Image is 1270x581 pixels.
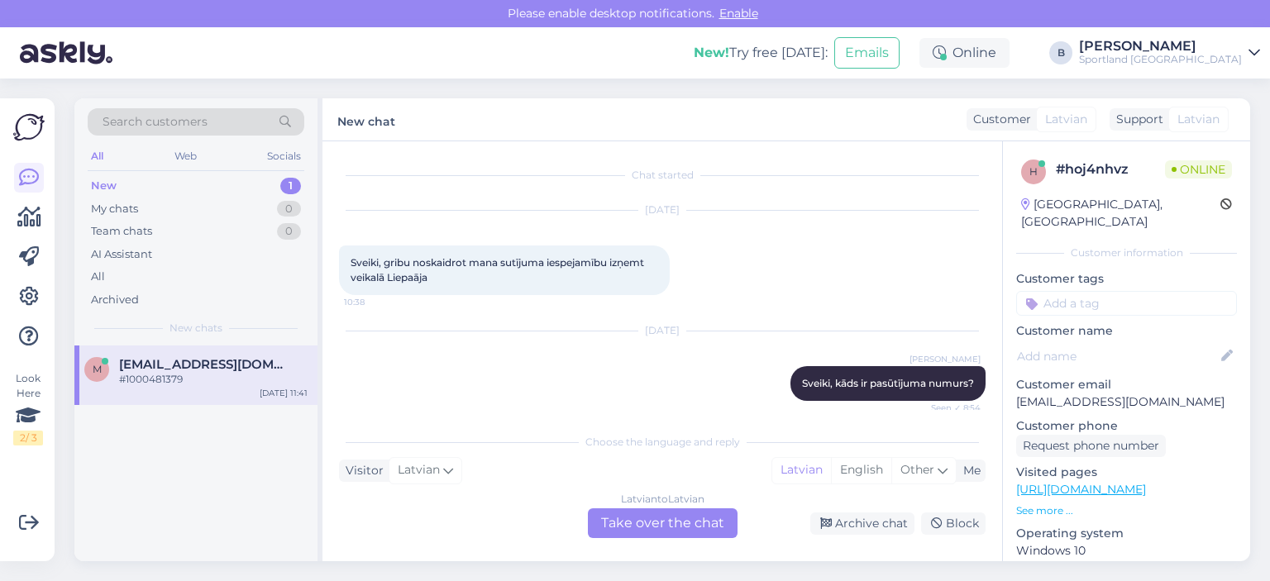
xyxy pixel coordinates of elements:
[957,462,981,479] div: Me
[339,168,986,183] div: Chat started
[1016,525,1237,542] p: Operating system
[1177,111,1220,128] span: Latvian
[277,201,301,217] div: 0
[919,402,981,414] span: Seen ✓ 8:54
[921,512,986,535] div: Block
[339,435,986,450] div: Choose the language and reply
[1079,40,1260,66] a: [PERSON_NAME]Sportland [GEOGRAPHIC_DATA]
[1079,53,1242,66] div: Sportland [GEOGRAPHIC_DATA]
[1110,111,1163,128] div: Support
[967,111,1031,128] div: Customer
[802,377,974,389] span: Sveiki, kāds ir pasūtījuma numurs?
[900,462,934,477] span: Other
[588,508,738,538] div: Take over the chat
[280,178,301,194] div: 1
[1021,196,1220,231] div: [GEOGRAPHIC_DATA], [GEOGRAPHIC_DATA]
[714,6,763,21] span: Enable
[621,492,704,507] div: Latvian to Latvian
[119,372,308,387] div: #1000481379
[1017,347,1218,365] input: Add name
[834,37,900,69] button: Emails
[1016,435,1166,457] div: Request phone number
[91,223,152,240] div: Team chats
[1016,542,1237,560] p: Windows 10
[1016,322,1237,340] p: Customer name
[831,458,891,483] div: English
[91,269,105,285] div: All
[88,145,107,167] div: All
[694,45,729,60] b: New!
[1016,270,1237,288] p: Customer tags
[1016,245,1237,260] div: Customer information
[1165,160,1232,179] span: Online
[337,108,395,131] label: New chat
[1016,376,1237,393] p: Customer email
[694,43,828,63] div: Try free [DATE]:
[1056,160,1165,179] div: # hoj4nhvz
[260,387,308,399] div: [DATE] 11:41
[13,431,43,445] div: 2 / 3
[919,38,1010,68] div: Online
[93,363,102,375] span: m
[339,202,986,217] div: [DATE]
[1016,291,1237,316] input: Add a tag
[1049,41,1072,64] div: B
[91,201,138,217] div: My chats
[1016,482,1146,497] a: [URL][DOMAIN_NAME]
[91,178,117,194] div: New
[1045,111,1087,128] span: Latvian
[1016,393,1237,411] p: [EMAIL_ADDRESS][DOMAIN_NAME]
[169,321,222,336] span: New chats
[13,371,43,445] div: Look Here
[344,296,406,308] span: 10:38
[810,512,914,535] div: Archive chat
[171,145,200,167] div: Web
[398,461,440,479] span: Latvian
[339,323,986,338] div: [DATE]
[91,292,139,308] div: Archived
[264,145,304,167] div: Socials
[1029,165,1038,178] span: h
[13,112,45,143] img: Askly Logo
[1016,464,1237,481] p: Visited pages
[772,458,831,483] div: Latvian
[119,357,291,372] span: maslabojevs18@inbox.lv
[351,256,647,283] span: Sveiki, gribu noskaidrot mana sutījuma iespejamību izņemt veikalā Liepaāja
[103,113,208,131] span: Search customers
[1079,40,1242,53] div: [PERSON_NAME]
[277,223,301,240] div: 0
[910,353,981,365] span: [PERSON_NAME]
[1016,503,1237,518] p: See more ...
[339,462,384,479] div: Visitor
[1016,417,1237,435] p: Customer phone
[91,246,152,263] div: AI Assistant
